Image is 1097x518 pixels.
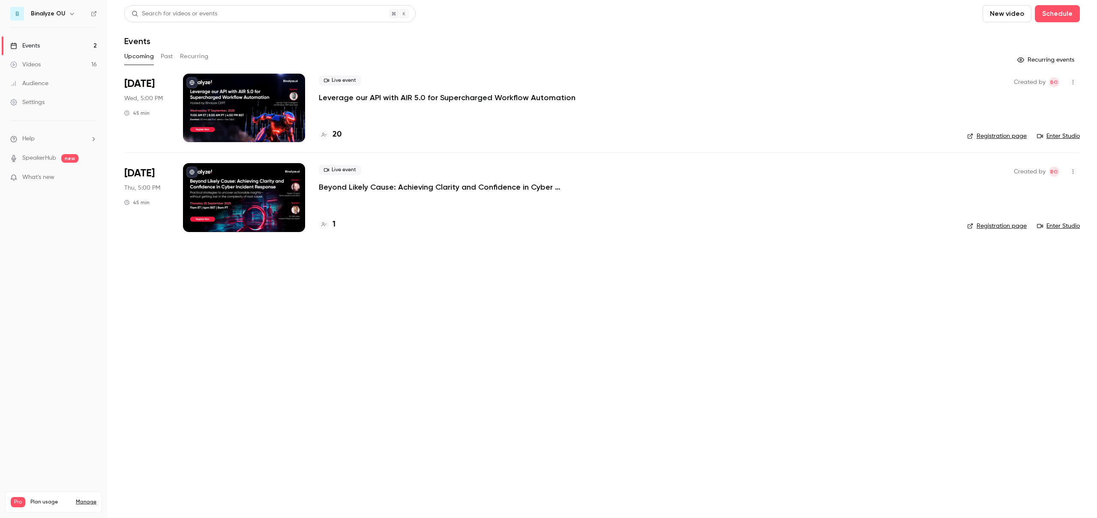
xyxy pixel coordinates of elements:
[76,499,96,506] a: Manage
[124,50,154,63] button: Upcoming
[22,173,54,182] span: What's new
[124,94,163,103] span: Wed, 5:00 PM
[1037,132,1080,140] a: Enter Studio
[22,134,35,143] span: Help
[319,219,336,230] a: 1
[124,110,150,116] div: 45 min
[161,50,173,63] button: Past
[967,222,1027,230] a: Registration page
[983,5,1031,22] button: New video
[124,36,150,46] h1: Events
[319,182,576,192] a: Beyond Likely Cause: Achieving Clarity and Confidence in Cyber Incident Response
[967,132,1027,140] a: Registration page
[15,9,19,18] span: B
[319,129,342,140] a: 20
[1014,167,1046,177] span: Created by
[30,499,71,506] span: Plan usage
[319,92,575,103] a: Leverage our API with AIR 5.0 for Supercharged Workflow Automation
[1049,77,1059,87] span: Binalyze OU
[124,167,155,180] span: [DATE]
[61,154,78,163] span: new
[1050,167,1058,177] span: BO
[10,42,40,50] div: Events
[333,219,336,230] h4: 1
[1050,77,1058,87] span: BO
[10,60,41,69] div: Videos
[11,497,25,507] span: Pro
[10,98,45,107] div: Settings
[124,199,150,206] div: 45 min
[124,74,169,142] div: Sep 17 Wed, 5:00 PM (Europe/Sarajevo)
[1037,222,1080,230] a: Enter Studio
[10,134,97,143] li: help-dropdown-opener
[22,154,56,163] a: SpeakerHub
[1014,77,1046,87] span: Created by
[1013,53,1080,67] button: Recurring events
[132,9,217,18] div: Search for videos or events
[124,77,155,91] span: [DATE]
[124,184,160,192] span: Thu, 5:00 PM
[124,163,169,232] div: Sep 25 Thu, 5:00 PM (Europe/Sarajevo)
[319,75,361,86] span: Live event
[333,129,342,140] h4: 20
[10,79,48,88] div: Audience
[1049,167,1059,177] span: Binalyze OU
[31,9,65,18] h6: Binalyze OU
[180,50,209,63] button: Recurring
[1035,5,1080,22] button: Schedule
[319,165,361,175] span: Live event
